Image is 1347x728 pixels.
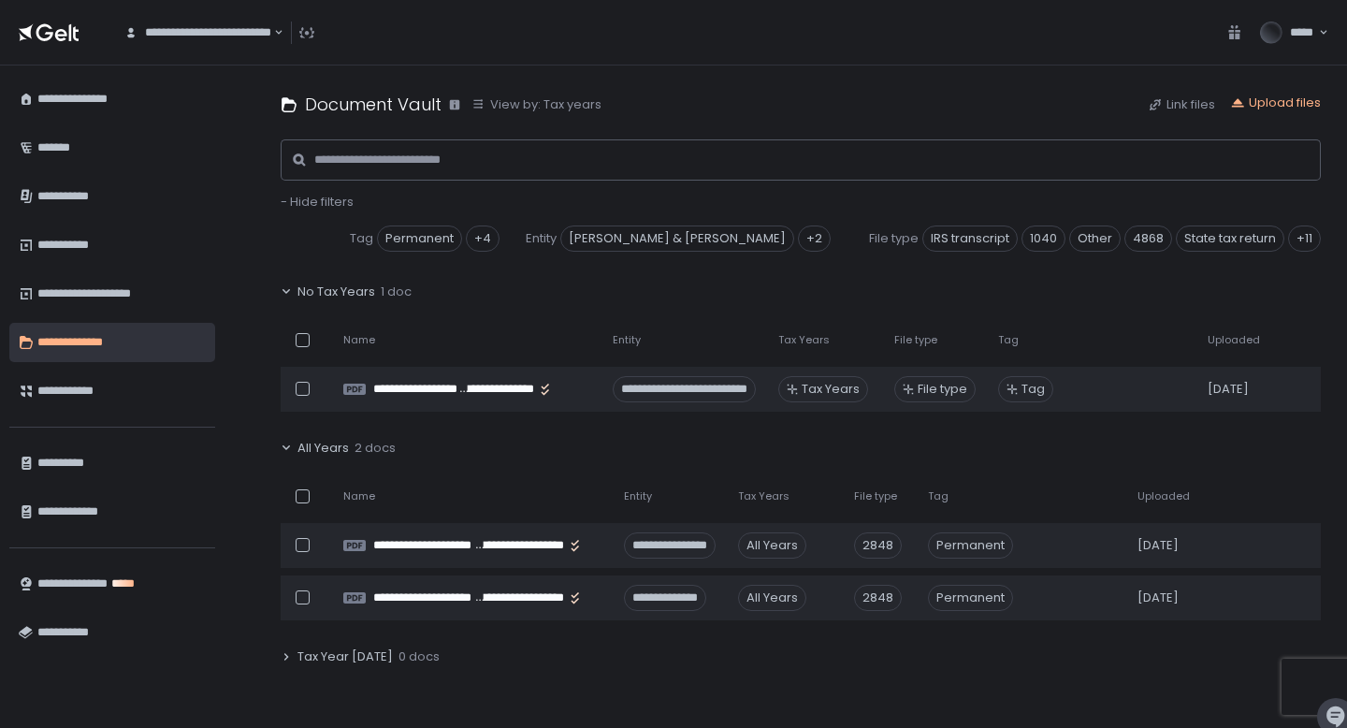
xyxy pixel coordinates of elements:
span: [DATE] [1208,381,1249,398]
span: Uploaded [1137,489,1190,503]
span: 2 docs [355,440,396,457]
span: Entity [613,333,641,347]
button: Link files [1148,96,1215,113]
span: 4868 [1124,226,1172,252]
span: Tag [1021,381,1045,398]
span: File type [894,333,937,347]
span: 0 docs [398,699,440,716]
span: File type [854,489,897,503]
span: [DATE] [1137,590,1179,606]
h1: Document Vault [305,92,442,117]
span: File type [869,230,919,247]
button: View by: Tax years [471,96,601,113]
span: Tag [928,489,949,503]
span: State tax return [1176,226,1284,252]
span: Tax Years [802,381,860,398]
div: +11 [1288,226,1321,252]
div: All Years [738,585,806,611]
span: Permanent [377,226,462,252]
span: Uploaded [1208,333,1260,347]
button: Upload files [1230,95,1321,111]
span: Permanent [928,532,1013,559]
span: 1040 [1021,226,1065,252]
span: Other [1069,226,1121,252]
input: Search for option [271,23,272,42]
span: File type [918,381,967,398]
span: [DATE] [1137,537,1179,554]
span: Tag [998,333,1019,347]
span: Tax Year [DATE] [297,699,393,716]
span: - Hide filters [281,193,354,211]
span: IRS transcript [922,226,1018,252]
span: Tag [350,230,373,247]
span: Name [343,489,375,503]
div: +4 [466,226,500,252]
span: Name [343,333,375,347]
span: Entity [624,489,652,503]
span: 0 docs [398,648,440,665]
span: Permanent [928,585,1013,611]
span: All Years [297,440,349,457]
div: Search for option [112,13,283,52]
span: Entity [526,230,557,247]
span: 1 doc [381,284,412,300]
div: +2 [798,226,831,252]
span: [PERSON_NAME] & [PERSON_NAME] [560,226,794,252]
div: 2848 [854,532,902,559]
span: Tax Years [738,489,789,503]
button: - Hide filters [281,194,354,211]
span: No Tax Years [297,284,375,300]
span: Tax Year [DATE] [297,648,393,665]
span: Tax Years [778,333,830,347]
div: All Years [738,532,806,559]
div: 2848 [854,585,902,611]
